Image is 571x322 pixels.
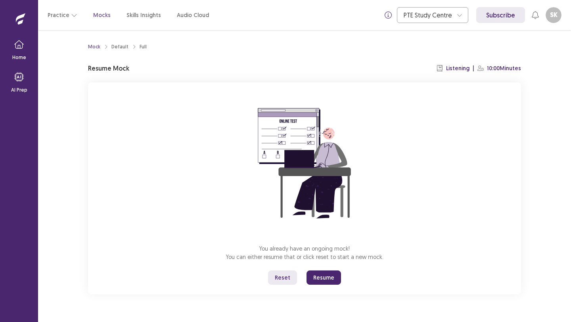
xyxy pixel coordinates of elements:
[48,8,77,22] button: Practice
[88,63,129,73] p: Resume Mock
[381,8,395,22] button: info
[93,11,111,19] a: Mocks
[546,7,561,23] button: SK
[268,270,297,285] button: Reset
[12,54,26,61] p: Home
[446,64,469,73] p: Listening
[111,43,128,50] div: Default
[11,86,27,94] p: AI Prep
[487,64,521,73] p: 10:00 Minutes
[140,43,147,50] div: Full
[233,92,376,235] img: attend-mock
[177,11,209,19] a: Audio Cloud
[307,270,341,285] button: Resume
[473,64,474,73] p: |
[88,43,147,50] nav: breadcrumb
[476,7,525,23] a: Subscribe
[88,43,100,50] a: Mock
[226,244,383,261] p: You already have an ongoing mock! You can either resume that or click reset to start a new mock.
[404,8,453,23] div: PTE Study Centre
[126,11,161,19] a: Skills Insights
